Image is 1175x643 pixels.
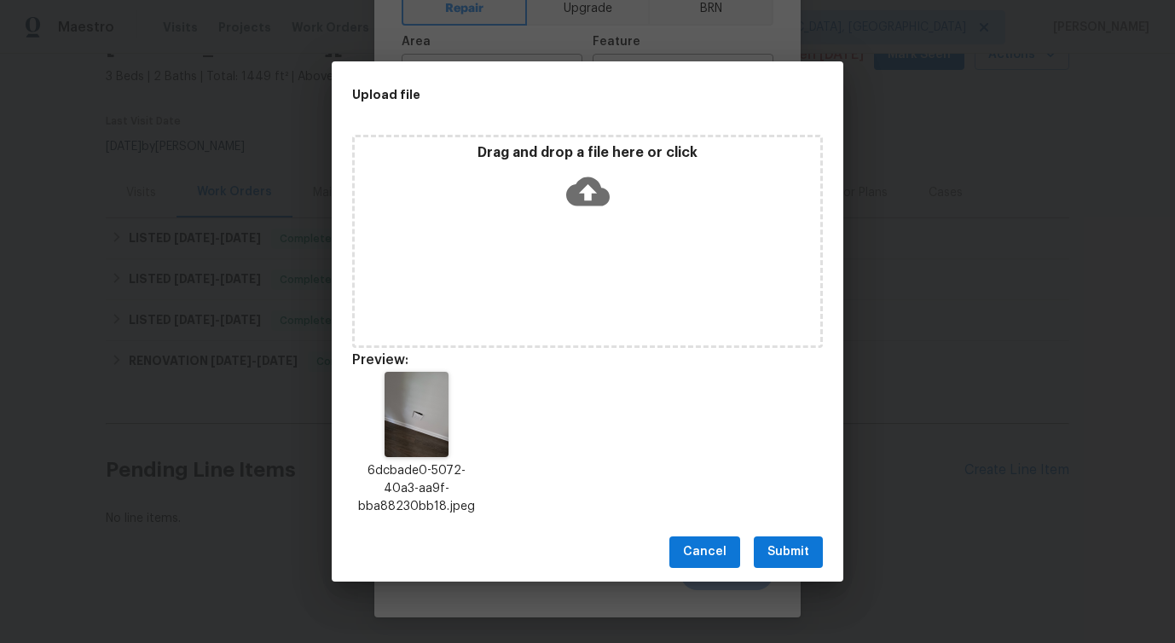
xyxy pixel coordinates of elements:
button: Cancel [669,536,740,568]
p: 6dcbade0-5072-40a3-aa9f-bba88230bb18.jpeg [352,462,482,516]
span: Cancel [683,542,726,563]
button: Submit [754,536,823,568]
img: 9k= [385,372,449,457]
p: Drag and drop a file here or click [355,144,820,162]
span: Submit [767,542,809,563]
h2: Upload file [352,85,746,104]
